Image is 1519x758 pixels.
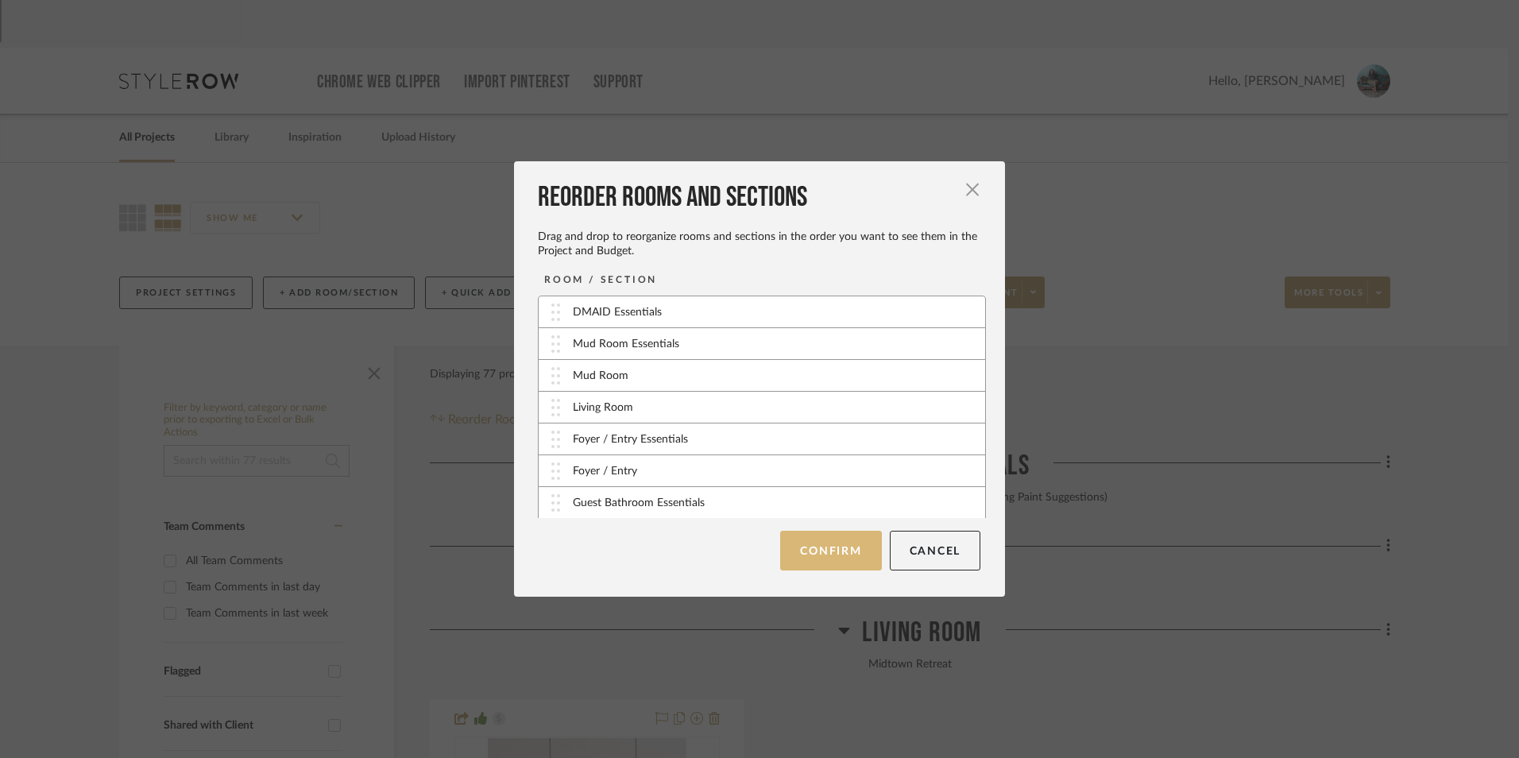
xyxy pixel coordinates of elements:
[573,304,662,321] div: DMAID Essentials
[551,431,560,448] img: vertical-grip.svg
[538,180,980,215] div: Reorder Rooms and Sections
[573,431,688,448] div: Foyer / Entry Essentials
[551,399,560,416] img: vertical-grip.svg
[957,174,988,206] button: Close
[573,400,633,416] div: Living Room
[551,367,560,385] img: vertical-grip.svg
[573,368,628,385] div: Mud Room
[573,463,637,480] div: Foyer / Entry
[780,531,881,570] button: Confirm
[890,531,981,570] button: Cancel
[551,304,560,321] img: vertical-grip.svg
[551,494,560,512] img: vertical-grip.svg
[573,495,705,512] div: Guest Bathroom Essentials
[551,462,560,480] img: vertical-grip.svg
[544,272,657,288] div: ROOM / SECTION
[551,335,560,353] img: vertical-grip.svg
[573,336,679,353] div: Mud Room Essentials
[538,230,980,258] div: Drag and drop to reorganize rooms and sections in the order you want to see them in the Project a...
